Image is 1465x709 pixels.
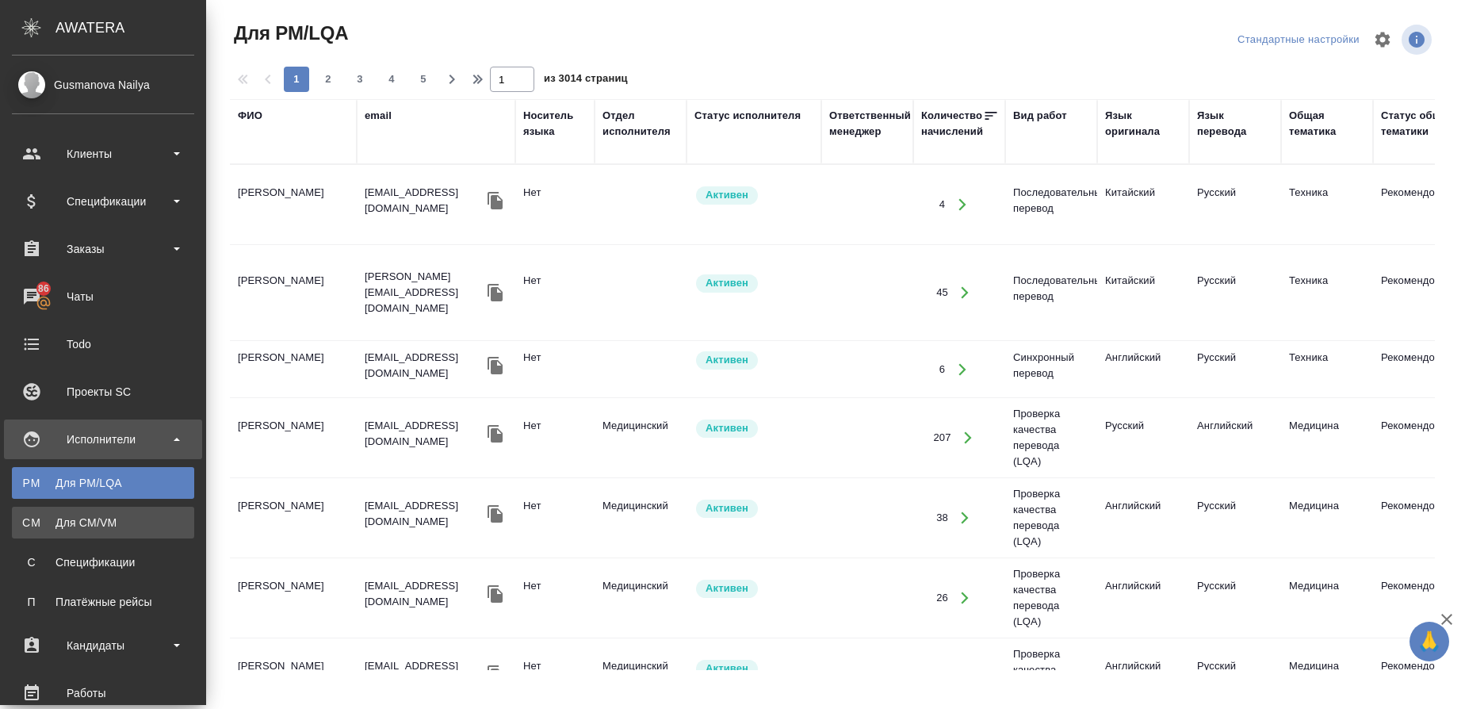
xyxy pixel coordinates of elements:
button: 2 [316,67,341,92]
a: Проекты SC [4,372,202,412]
td: Английский [1189,410,1281,466]
td: Нет [515,410,595,466]
td: [PERSON_NAME] [230,177,357,232]
td: Рекомендован [1373,177,1465,232]
div: Рядовой исполнитель: назначай с учетом рейтинга [694,418,813,439]
div: Рядовой исполнитель: назначай с учетом рейтинга [694,350,813,371]
td: Русский [1189,650,1281,706]
div: 26 [936,590,948,606]
td: [PERSON_NAME] [230,650,357,706]
div: 45 [936,285,948,301]
p: [PERSON_NAME][EMAIL_ADDRESS][DOMAIN_NAME] [365,269,484,316]
div: Носитель языка [523,108,587,140]
button: Скопировать [484,354,507,377]
td: Английский [1097,570,1189,626]
a: 86Чаты [4,277,202,316]
a: Todo [4,324,202,364]
span: 5 [411,71,436,87]
div: Язык перевода [1197,108,1273,140]
span: 3 [347,71,373,87]
td: Нет [515,490,595,546]
p: Активен [706,500,748,516]
button: Открыть работы [952,422,985,454]
td: Техника [1281,342,1373,397]
div: Статус общей тематики [1381,108,1457,140]
p: [EMAIL_ADDRESS][DOMAIN_NAME] [365,658,484,690]
div: ФИО [238,108,262,124]
td: Проверка качества перевода (LQA) [1005,558,1097,638]
div: 4 [939,197,945,213]
div: Для CM/VM [20,515,186,531]
td: Русский [1189,177,1281,232]
a: PMДля PM/LQA [12,467,194,499]
td: Китайский [1097,265,1189,320]
button: Скопировать [484,502,507,526]
td: Медицинский [595,650,687,706]
div: Исполнители [12,427,194,451]
td: [PERSON_NAME] [230,570,357,626]
div: email [365,108,392,124]
div: Рядовой исполнитель: назначай с учетом рейтинга [694,578,813,600]
div: Gusmanova Nailya [12,76,194,94]
button: Скопировать [484,422,507,446]
p: Активен [706,352,748,368]
button: 4 [379,67,404,92]
td: [PERSON_NAME] [230,265,357,320]
button: Открыть работы [946,189,978,221]
p: [EMAIL_ADDRESS][DOMAIN_NAME] [365,185,484,217]
div: Спецификации [20,554,186,570]
div: Todo [12,332,194,356]
td: Нет [515,342,595,397]
span: 4 [379,71,404,87]
div: Проекты SC [12,380,194,404]
td: Рекомендован [1373,265,1465,320]
td: Русский [1189,265,1281,320]
a: ППлатёжные рейсы [12,586,194,618]
p: [EMAIL_ADDRESS][DOMAIN_NAME] [365,578,484,610]
div: Платёжные рейсы [20,594,186,610]
td: Последовательный перевод [1005,265,1097,320]
span: Для PM/LQA [230,21,348,46]
span: 🙏 [1416,625,1443,658]
td: Русский [1189,342,1281,397]
p: [EMAIL_ADDRESS][DOMAIN_NAME] [365,350,484,381]
div: Рядовой исполнитель: назначай с учетом рейтинга [694,658,813,680]
p: Активен [706,420,748,436]
div: Спецификации [12,190,194,213]
td: Медицинский [595,410,687,466]
div: Чаты [12,285,194,309]
td: Нет [515,650,595,706]
td: Рекомендован [1373,410,1465,466]
td: Медицинский [595,490,687,546]
button: Открыть работы [949,502,981,535]
td: Техника [1281,265,1373,320]
div: Клиенты [12,142,194,166]
td: Медицина [1281,490,1373,546]
td: Русский [1189,490,1281,546]
td: Русский [1097,410,1189,466]
td: Медицина [1281,650,1373,706]
div: Вид работ [1013,108,1067,124]
td: Последовательный перевод [1005,177,1097,232]
div: split button [1234,28,1364,52]
div: Заказы [12,237,194,261]
td: Нет [515,265,595,320]
div: Рядовой исполнитель: назначай с учетом рейтинга [694,273,813,294]
td: Рекомендован [1373,490,1465,546]
button: Открыть работы [946,353,978,385]
div: Отдел исполнителя [602,108,679,140]
button: Открыть работы [949,662,981,695]
td: Проверка качества перевода (LQA) [1005,398,1097,477]
div: 6 [939,362,945,377]
div: Общая тематика [1289,108,1365,140]
td: Нет [515,177,595,232]
td: Китайский [1097,177,1189,232]
p: Активен [706,187,748,203]
td: Синхронный перевод [1005,342,1097,397]
a: CMДля CM/VM [12,507,194,538]
div: 38 [936,510,948,526]
div: Рядовой исполнитель: назначай с учетом рейтинга [694,498,813,519]
p: Активен [706,581,748,596]
td: Медицина [1281,410,1373,466]
button: Скопировать [484,189,507,213]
